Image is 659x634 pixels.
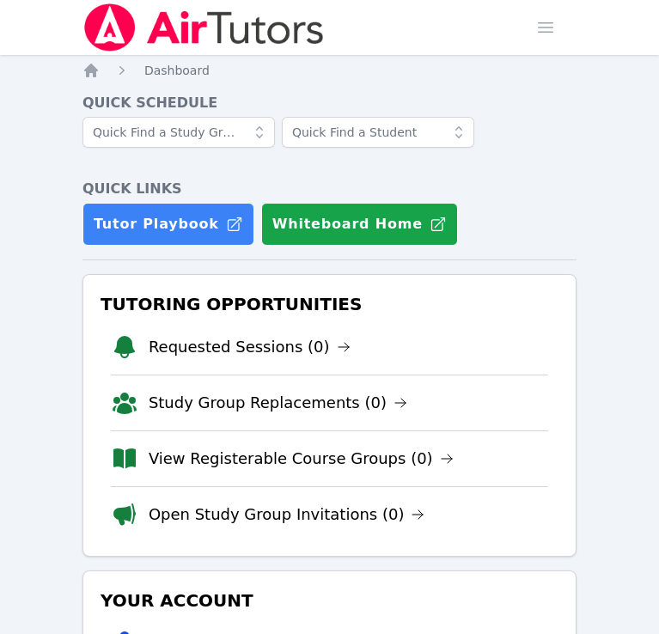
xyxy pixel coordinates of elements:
[282,117,474,148] input: Quick Find a Student
[144,64,210,77] span: Dashboard
[97,289,562,320] h3: Tutoring Opportunities
[82,93,577,113] h4: Quick Schedule
[82,203,254,246] a: Tutor Playbook
[261,203,458,246] button: Whiteboard Home
[149,447,454,471] a: View Registerable Course Groups (0)
[97,585,562,616] h3: Your Account
[82,117,275,148] input: Quick Find a Study Group
[144,62,210,79] a: Dashboard
[82,62,577,79] nav: Breadcrumb
[82,179,577,199] h4: Quick Links
[149,503,425,527] a: Open Study Group Invitations (0)
[149,335,351,359] a: Requested Sessions (0)
[82,3,326,52] img: Air Tutors
[149,391,407,415] a: Study Group Replacements (0)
